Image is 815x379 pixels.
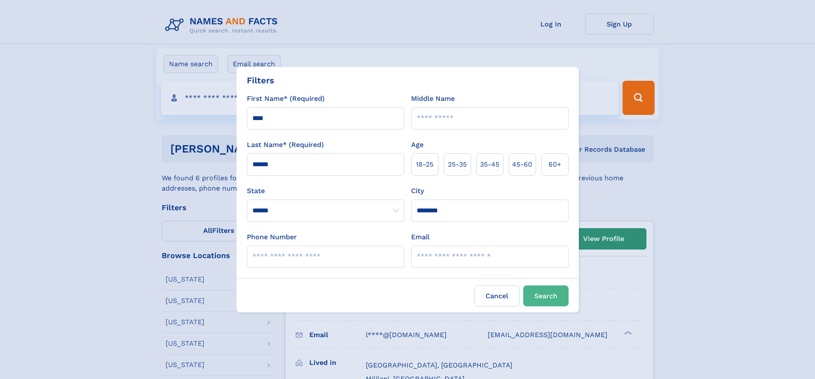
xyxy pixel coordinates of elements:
label: Last Name* (Required) [247,140,324,150]
span: 60+ [548,159,561,170]
label: Phone Number [247,232,297,242]
button: Search [523,285,569,306]
label: Age [411,140,424,150]
label: First Name* (Required) [247,94,325,104]
label: Email [411,232,430,242]
span: 25‑35 [448,159,467,170]
label: State [247,186,404,196]
label: Cancel [474,285,520,306]
label: Middle Name [411,94,455,104]
div: Filters [247,74,274,87]
span: 45‑60 [512,159,532,170]
label: City [411,186,424,196]
span: 18‑25 [416,159,433,170]
span: 35‑45 [480,159,499,170]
